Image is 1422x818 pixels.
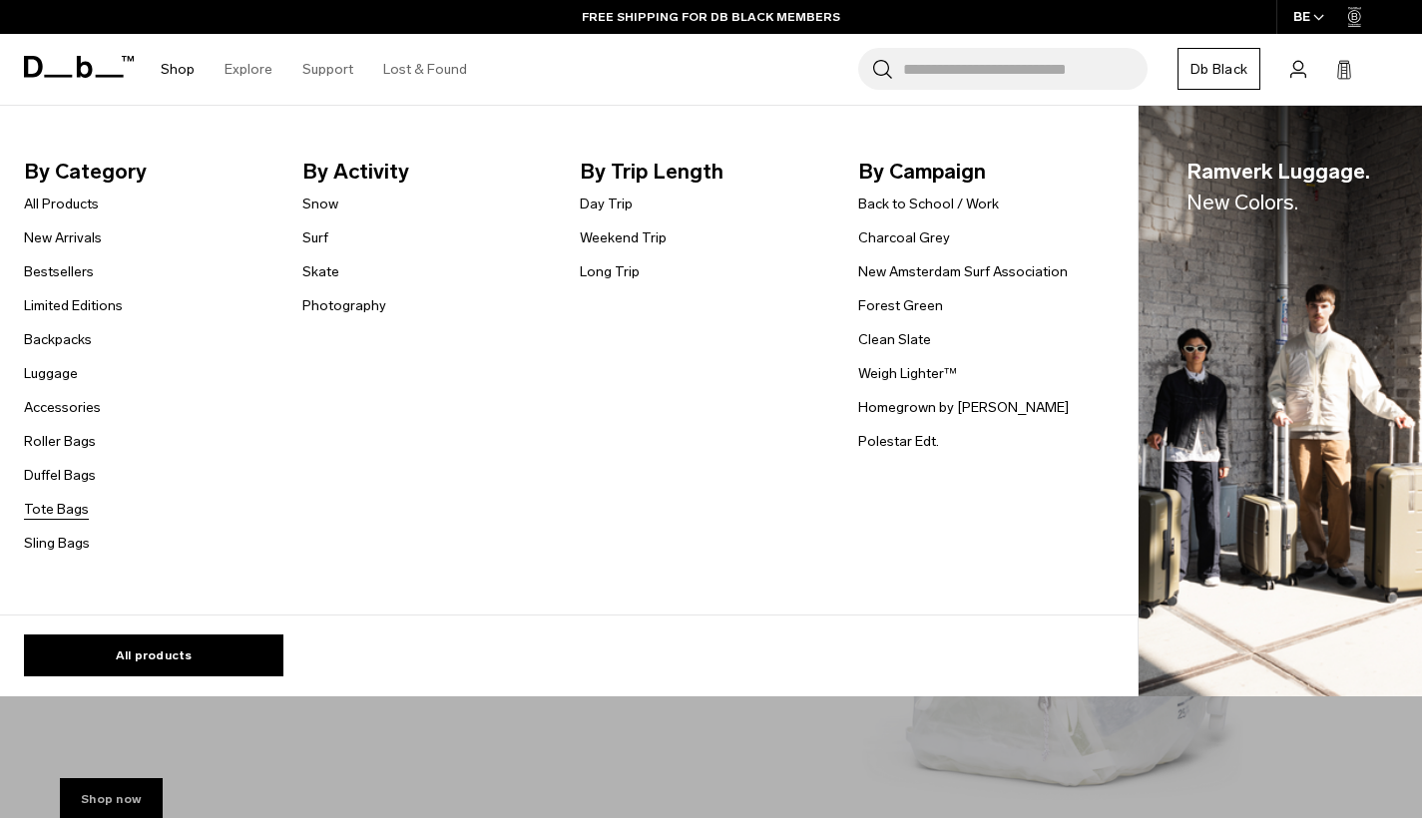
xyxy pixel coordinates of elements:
[24,363,78,384] a: Luggage
[24,634,283,676] a: All products
[1186,156,1370,218] span: Ramverk Luggage.
[146,34,482,105] nav: Main Navigation
[24,156,270,188] span: By Category
[24,295,123,316] a: Limited Editions
[858,397,1069,418] a: Homegrown by [PERSON_NAME]
[302,261,339,282] a: Skate
[858,295,943,316] a: Forest Green
[24,499,89,520] a: Tote Bags
[1139,106,1422,697] a: Ramverk Luggage.New Colors. Db
[582,8,840,26] a: FREE SHIPPING FOR DB BLACK MEMBERS
[383,34,467,105] a: Lost & Found
[24,533,90,554] a: Sling Bags
[858,194,999,214] a: Back to School / Work
[302,194,338,214] a: Snow
[858,156,1105,188] span: By Campaign
[24,194,99,214] a: All Products
[1178,48,1260,90] a: Db Black
[24,227,102,248] a: New Arrivals
[580,227,667,248] a: Weekend Trip
[24,329,92,350] a: Backpacks
[1186,190,1298,214] span: New Colors.
[580,194,633,214] a: Day Trip
[580,156,826,188] span: By Trip Length
[302,227,328,248] a: Surf
[225,34,272,105] a: Explore
[302,34,353,105] a: Support
[24,397,101,418] a: Accessories
[24,431,96,452] a: Roller Bags
[580,261,640,282] a: Long Trip
[858,363,957,384] a: Weigh Lighter™
[858,227,950,248] a: Charcoal Grey
[858,431,939,452] a: Polestar Edt.
[302,295,386,316] a: Photography
[161,34,195,105] a: Shop
[24,465,96,486] a: Duffel Bags
[858,261,1068,282] a: New Amsterdam Surf Association
[858,329,931,350] a: Clean Slate
[302,156,549,188] span: By Activity
[24,261,94,282] a: Bestsellers
[1139,106,1422,697] img: Db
